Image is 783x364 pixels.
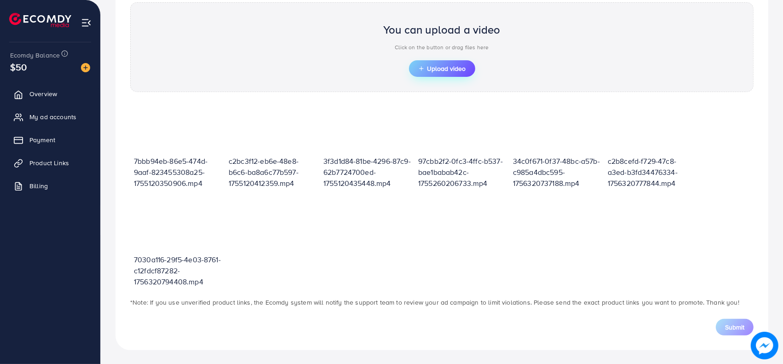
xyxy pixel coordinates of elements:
[383,23,501,36] h2: You can upload a video
[725,323,744,332] span: Submit
[9,13,71,27] img: logo
[7,131,93,149] a: Payment
[608,156,695,189] p: c2b8cefd-f729-47c8-a3ed-b3fd34476334-1756320777844.mp4
[418,65,466,72] span: Upload video
[134,156,221,189] p: 7bbb94eb-86e5-474d-9aaf-823455308a25-1755120350906.mp4
[229,156,316,189] p: c2bc3f12-eb6e-48e8-b6c6-ba8a6c77b597-1755120412359.mp4
[7,154,93,172] a: Product Links
[716,319,754,335] button: Submit
[513,156,600,189] p: 34c0f671-0f37-48bc-a57b-c985a4dbc595-1756320737188.mp4
[409,60,475,77] button: Upload video
[10,60,27,74] span: $50
[418,156,506,189] p: 97cbb2f2-0fc3-4ffc-b537-bae1babab42c-1755260206733.mp4
[383,42,501,53] p: Click on the button or drag files here
[7,85,93,103] a: Overview
[10,51,60,60] span: Ecomdy Balance
[130,297,754,308] p: *Note: If you use unverified product links, the Ecomdy system will notify the support team to rev...
[29,135,55,144] span: Payment
[7,177,93,195] a: Billing
[7,108,93,126] a: My ad accounts
[751,332,778,359] img: image
[323,156,411,189] p: 3f3d1d84-81be-4296-87c9-62b7724700ed-1755120435448.mp4
[29,112,76,121] span: My ad accounts
[29,89,57,98] span: Overview
[134,254,221,287] p: 7030a116-29f5-4e03-8761-c12fdcf87282-1756320794408.mp4
[29,181,48,191] span: Billing
[29,158,69,168] span: Product Links
[81,63,90,72] img: image
[81,17,92,28] img: menu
